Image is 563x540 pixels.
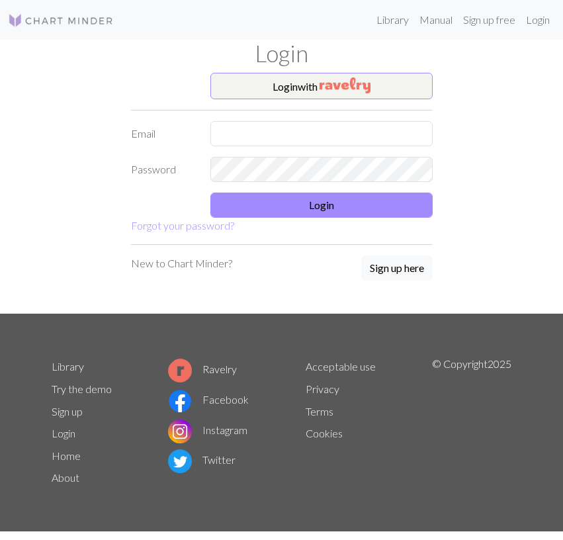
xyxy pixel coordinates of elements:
[306,360,376,373] a: Acceptable use
[44,40,520,67] h1: Login
[168,359,192,382] img: Ravelry logo
[210,193,433,218] button: Login
[52,449,81,462] a: Home
[168,424,247,436] a: Instagram
[371,7,414,33] a: Library
[168,363,237,375] a: Ravelry
[168,449,192,473] img: Twitter logo
[123,157,202,182] label: Password
[168,389,192,413] img: Facebook logo
[52,360,84,373] a: Library
[458,7,521,33] a: Sign up free
[168,453,236,466] a: Twitter
[306,427,343,439] a: Cookies
[521,7,555,33] a: Login
[210,73,433,99] button: Loginwith
[52,471,79,484] a: About
[52,427,75,439] a: Login
[131,219,234,232] a: Forgot your password?
[168,393,249,406] a: Facebook
[123,121,202,146] label: Email
[8,13,114,28] img: Logo
[52,382,112,395] a: Try the demo
[306,405,333,418] a: Terms
[361,255,433,282] a: Sign up here
[131,255,232,271] p: New to Chart Minder?
[414,7,458,33] a: Manual
[52,405,83,418] a: Sign up
[432,356,511,490] p: © Copyright 2025
[306,382,339,395] a: Privacy
[168,420,192,443] img: Instagram logo
[361,255,433,281] button: Sign up here
[320,77,370,93] img: Ravelry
